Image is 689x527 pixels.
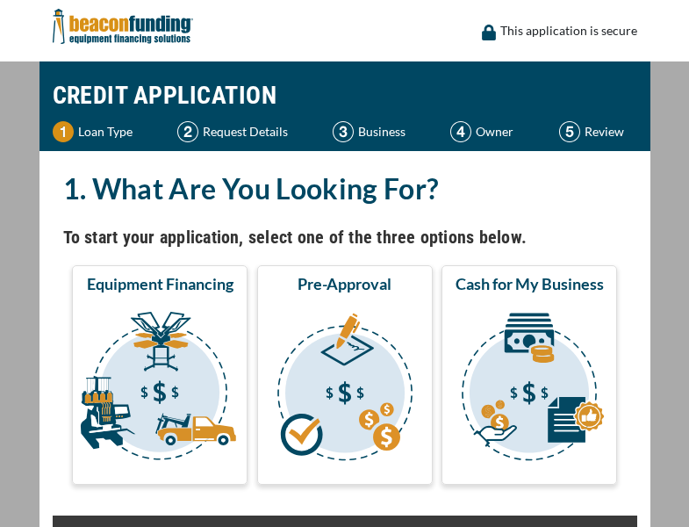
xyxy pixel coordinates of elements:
img: Step 1 [53,121,74,142]
p: This application is secure [500,20,637,41]
span: Pre-Approval [298,273,391,294]
span: Cash for My Business [456,273,604,294]
p: Business [358,121,406,142]
img: lock icon to convery security [482,25,496,40]
img: Step 5 [559,121,580,142]
span: Equipment Financing [87,273,233,294]
h2: 1. What Are You Looking For? [63,169,627,209]
img: Step 4 [450,121,471,142]
h1: CREDIT APPLICATION [53,70,637,121]
h4: To start your application, select one of the three options below. [63,222,627,252]
p: Request Details [203,121,288,142]
button: Equipment Financing [72,265,248,485]
p: Owner [476,121,513,142]
img: Pre-Approval [261,301,429,477]
img: Step 3 [333,121,354,142]
img: Cash for My Business [445,301,614,477]
p: Review [585,121,624,142]
button: Cash for My Business [441,265,617,485]
button: Pre-Approval [257,265,433,485]
img: Equipment Financing [75,301,244,477]
p: Loan Type [78,121,133,142]
img: Step 2 [177,121,198,142]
